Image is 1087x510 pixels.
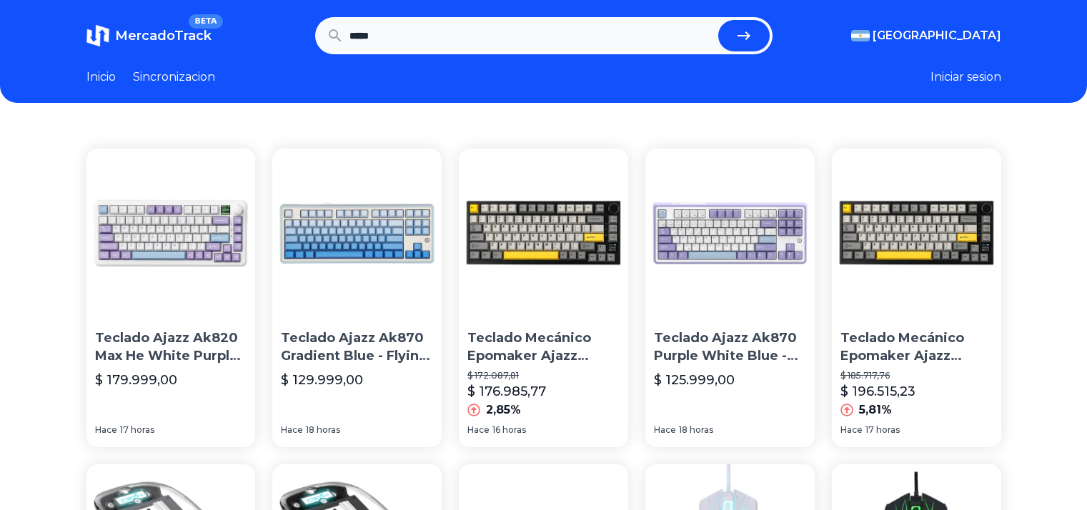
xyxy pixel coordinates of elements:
span: Hace [654,424,676,436]
p: Teclado Mecánico Epomaker Ajazz Ak820 Pro 75% W/ Tft Disp [467,329,620,365]
a: Inicio [86,69,116,86]
p: Teclado Ajazz Ak870 Gradient Blue - Flying Fish Switch [281,329,433,365]
a: MercadoTrackBETA [86,24,212,47]
span: Hace [95,424,117,436]
p: Teclado Ajazz Ak820 Max He White Purple 75% Magnetic Switch [95,329,247,365]
p: $ 176.985,77 [467,381,546,401]
img: Teclado Ajazz Ak870 Purple White Blue - Gift Switch [645,149,815,318]
p: $ 172.087,81 [467,370,620,381]
a: Sincronizacion [133,69,215,86]
span: [GEOGRAPHIC_DATA] [873,27,1001,44]
img: Teclado Ajazz Ak870 Gradient Blue - Flying Fish Switch [272,149,442,318]
p: $ 196.515,23 [840,381,915,401]
img: Teclado Mecánico Epomaker Ajazz Ak820 Pro 75% W/ Tft Disp [459,149,628,318]
button: [GEOGRAPHIC_DATA] [851,27,1001,44]
a: Teclado Ajazz Ak870 Gradient Blue - Flying Fish SwitchTeclado Ajazz Ak870 Gradient Blue - Flying ... [272,149,442,447]
img: Argentina [851,30,870,41]
span: Hace [281,424,303,436]
span: Hace [840,424,863,436]
a: Teclado Ajazz Ak870 Purple White Blue - Gift SwitchTeclado Ajazz Ak870 Purple White Blue - Gift S... [645,149,815,447]
p: $ 179.999,00 [95,370,177,390]
a: Teclado Ajazz Ak820 Max He White Purple 75% Magnetic SwitchTeclado Ajazz Ak820 Max He White Purpl... [86,149,256,447]
span: Hace [467,424,490,436]
span: 18 horas [679,424,713,436]
p: Teclado Ajazz Ak870 Purple White Blue - Gift Switch [654,329,806,365]
span: BETA [189,14,222,29]
button: Iniciar sesion [930,69,1001,86]
p: 2,85% [486,401,521,419]
p: 5,81% [859,401,892,419]
span: 17 horas [865,424,900,436]
a: Teclado Mecánico Epomaker Ajazz Ak820 Pro 75% W/ Tft DispTeclado Mecánico Epomaker Ajazz Ak820 Pr... [832,149,1001,447]
span: 17 horas [120,424,154,436]
p: $ 129.999,00 [281,370,363,390]
span: 16 horas [492,424,526,436]
img: Teclado Ajazz Ak820 Max He White Purple 75% Magnetic Switch [86,149,256,318]
p: $ 125.999,00 [654,370,735,390]
p: Teclado Mecánico Epomaker Ajazz Ak820 Pro 75% W/ Tft Disp [840,329,993,365]
img: MercadoTrack [86,24,109,47]
img: Teclado Mecánico Epomaker Ajazz Ak820 Pro 75% W/ Tft Disp [832,149,1001,318]
span: MercadoTrack [115,28,212,44]
a: Teclado Mecánico Epomaker Ajazz Ak820 Pro 75% W/ Tft DispTeclado Mecánico Epomaker Ajazz Ak820 Pr... [459,149,628,447]
p: $ 185.717,76 [840,370,993,381]
span: 18 horas [306,424,340,436]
